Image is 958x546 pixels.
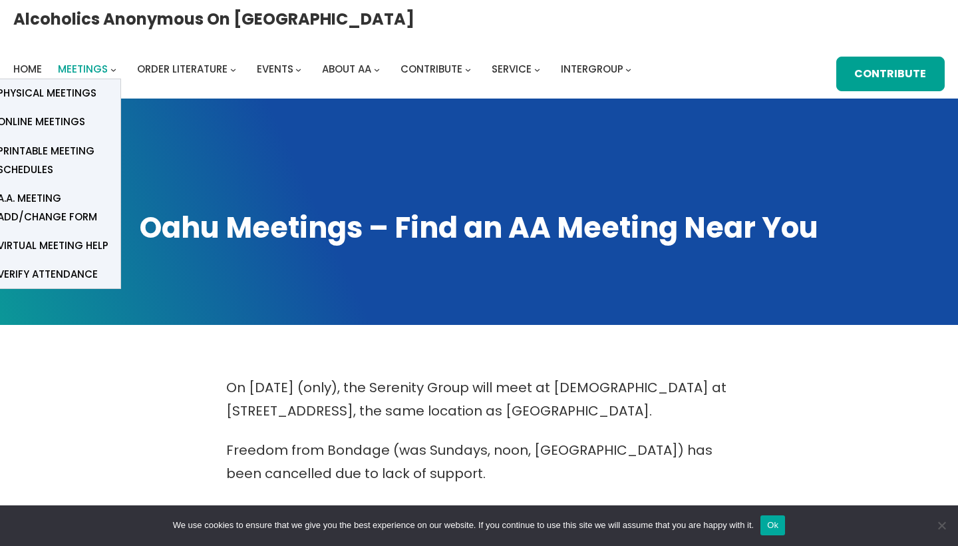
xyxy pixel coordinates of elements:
a: Home [13,60,42,79]
button: Order Literature submenu [230,66,236,72]
span: No [935,519,948,532]
p: On [DATE] (only), the Serenity Group will meet at [DEMOGRAPHIC_DATA] at [STREET_ADDRESS], the sam... [226,376,732,423]
button: Meetings submenu [110,66,116,72]
h1: Oahu Meetings – Find an AA Meeting Near You [13,208,945,248]
span: We use cookies to ensure that we give you the best experience on our website. If you continue to ... [173,519,754,532]
a: Meetings [58,60,108,79]
a: About AA [322,60,371,79]
span: About AA [322,62,371,76]
a: Contribute [836,57,945,91]
button: Intergroup submenu [625,66,631,72]
span: Service [492,62,532,76]
button: Events submenu [295,66,301,72]
span: Home [13,62,42,76]
a: Events [257,60,293,79]
button: About AA submenu [374,66,380,72]
span: Meetings [58,62,108,76]
button: Contribute submenu [465,66,471,72]
p: Freedom from Bondage (was Sundays, noon, [GEOGRAPHIC_DATA]) has been cancelled due to lack of sup... [226,439,732,485]
span: Order Literature [137,62,228,76]
span: Intergroup [561,62,623,76]
button: Service submenu [534,66,540,72]
a: Intergroup [561,60,623,79]
a: Service [492,60,532,79]
span: Events [257,62,293,76]
a: Contribute [400,60,462,79]
button: Ok [760,515,785,535]
nav: Intergroup [13,60,636,79]
span: Contribute [400,62,462,76]
a: Alcoholics Anonymous on [GEOGRAPHIC_DATA] [13,5,414,33]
